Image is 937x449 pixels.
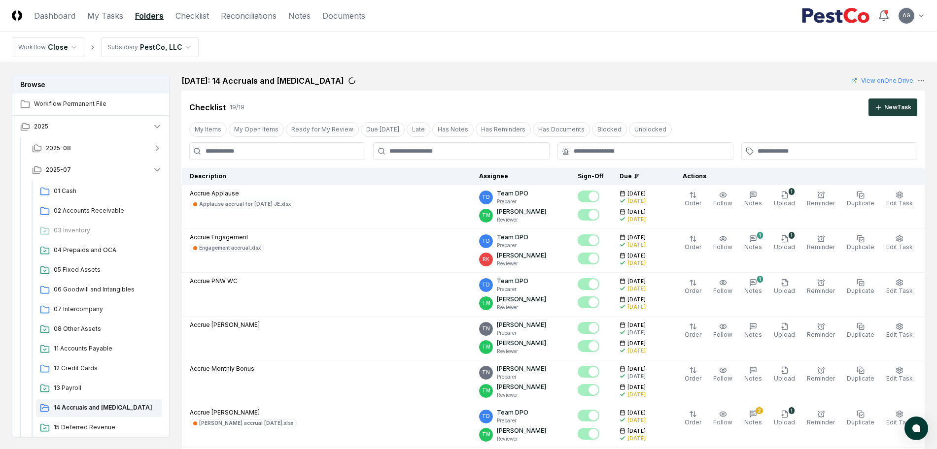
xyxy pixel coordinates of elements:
div: [DATE] [627,347,646,354]
p: Team DPO [497,233,528,242]
a: Reconciliations [221,10,277,22]
span: TM [482,212,490,219]
div: 1 [789,232,795,239]
span: Follow [713,243,732,251]
button: Order [683,277,703,297]
span: 2025 [34,122,48,131]
button: Mark complete [578,191,599,202]
span: TN [482,369,490,376]
span: Follow [713,375,732,382]
h2: [DATE]: 14 Accruals and [MEDICAL_DATA] [181,75,344,87]
span: Reminder [807,243,835,251]
span: [DATE] [627,365,646,373]
button: 1Notes [742,233,764,254]
button: Follow [711,233,734,254]
span: TD [482,193,490,201]
button: Mark complete [578,234,599,246]
img: Logo [12,10,22,21]
p: [PERSON_NAME] [497,295,546,304]
span: Notes [744,331,762,338]
span: Follow [713,199,732,207]
button: Mark complete [578,340,599,352]
span: 14 Accruals and OCL [54,403,158,412]
span: [DATE] [627,340,646,347]
span: Upload [774,243,795,251]
button: Order [683,189,703,210]
span: Duplicate [847,418,874,426]
p: [PERSON_NAME] [497,426,546,435]
button: Has Documents [533,122,590,137]
button: Has Notes [432,122,474,137]
div: [DATE] [627,329,646,336]
button: atlas-launcher [904,417,928,440]
button: Duplicate [845,364,876,385]
span: Workflow Permanent File [34,99,162,108]
span: Edit Task [886,331,913,338]
div: 1 [757,232,763,239]
span: 11 Accounts Payable [54,344,158,353]
a: 08 Other Assets [36,321,162,338]
span: 07 Intercompany [54,305,158,314]
span: Reminder [807,199,835,207]
div: Subsidiary [107,43,138,52]
h3: Browse [12,75,169,94]
a: 06 Goodwill and Intangibles [36,281,162,299]
span: RK [483,256,489,263]
span: [DATE] [627,208,646,216]
p: Team DPO [497,189,528,198]
button: Reminder [805,233,837,254]
span: Notes [744,418,762,426]
button: Edit Task [884,233,915,254]
div: 1 [757,276,763,283]
button: 2Notes [742,408,764,429]
button: Duplicate [845,408,876,429]
button: Follow [711,408,734,429]
div: 1 [789,188,795,195]
div: 19 / 19 [230,103,244,112]
button: Blocked [592,122,627,137]
p: Accrue Monthly Bonus [190,364,254,373]
div: [PERSON_NAME] accrual [DATE].xlsx [199,419,293,427]
span: [DATE] [627,296,646,303]
span: Order [685,418,701,426]
span: 05 Fixed Assets [54,265,158,274]
div: [DATE] [627,197,646,205]
p: Accrue [PERSON_NAME] [190,408,297,417]
a: 05 Fixed Assets [36,261,162,279]
button: 1Notes [742,277,764,297]
div: New Task [884,103,911,112]
p: Preparer [497,198,528,205]
span: 2025-07 [46,165,71,174]
span: [DATE] [627,252,646,259]
p: Team DPO [497,277,528,286]
button: Edit Task [884,189,915,210]
span: Edit Task [886,418,913,426]
span: 06 Goodwill and Intangibles [54,285,158,294]
button: Has Reminders [476,122,531,137]
span: Reminder [807,331,835,338]
button: Mark complete [578,384,599,396]
p: Preparer [497,286,528,293]
button: Follow [711,277,734,297]
span: 2025-08 [46,144,71,153]
button: Notes [742,364,764,385]
button: 1Upload [772,189,797,210]
p: Reviewer [497,304,546,311]
button: Reminder [805,408,837,429]
button: 1Upload [772,233,797,254]
div: [DATE] [627,417,646,424]
nav: breadcrumb [12,37,199,57]
a: 07 Intercompany [36,301,162,319]
span: Duplicate [847,287,874,294]
div: Checklist [189,101,226,113]
span: TM [482,431,490,438]
button: 2025-08 [24,137,170,159]
span: Order [685,375,701,382]
p: Preparer [497,329,546,337]
p: Preparer [497,417,528,424]
a: Applause accrual for [DATE] JE.xlsx [190,200,294,208]
span: Upload [774,375,795,382]
span: Edit Task [886,287,913,294]
span: Duplicate [847,199,874,207]
a: Folders [135,10,164,22]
